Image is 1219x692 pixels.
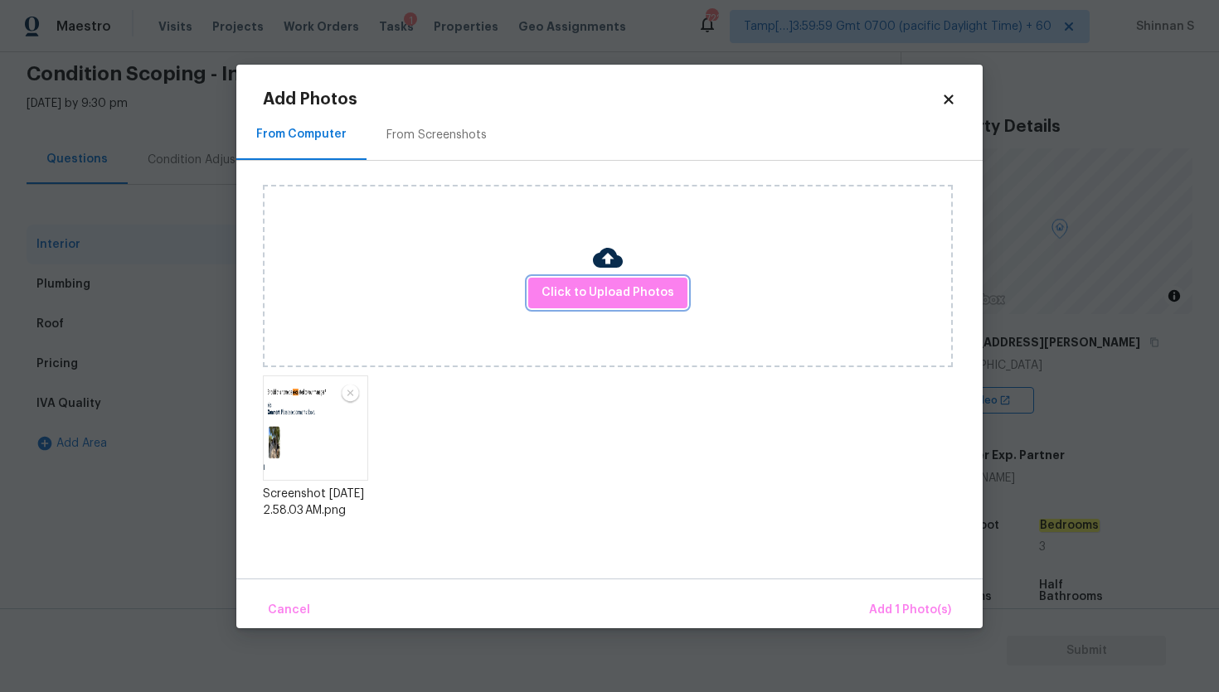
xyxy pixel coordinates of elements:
[862,593,958,628] button: Add 1 Photo(s)
[263,91,941,108] h2: Add Photos
[542,283,674,303] span: Click to Upload Photos
[869,600,951,621] span: Add 1 Photo(s)
[386,127,487,143] div: From Screenshots
[268,600,310,621] span: Cancel
[261,593,317,628] button: Cancel
[593,243,623,273] img: Cloud Upload Icon
[528,278,687,308] button: Click to Upload Photos
[263,486,368,519] div: Screenshot [DATE] 2.58.03 AM.png
[256,126,347,143] div: From Computer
